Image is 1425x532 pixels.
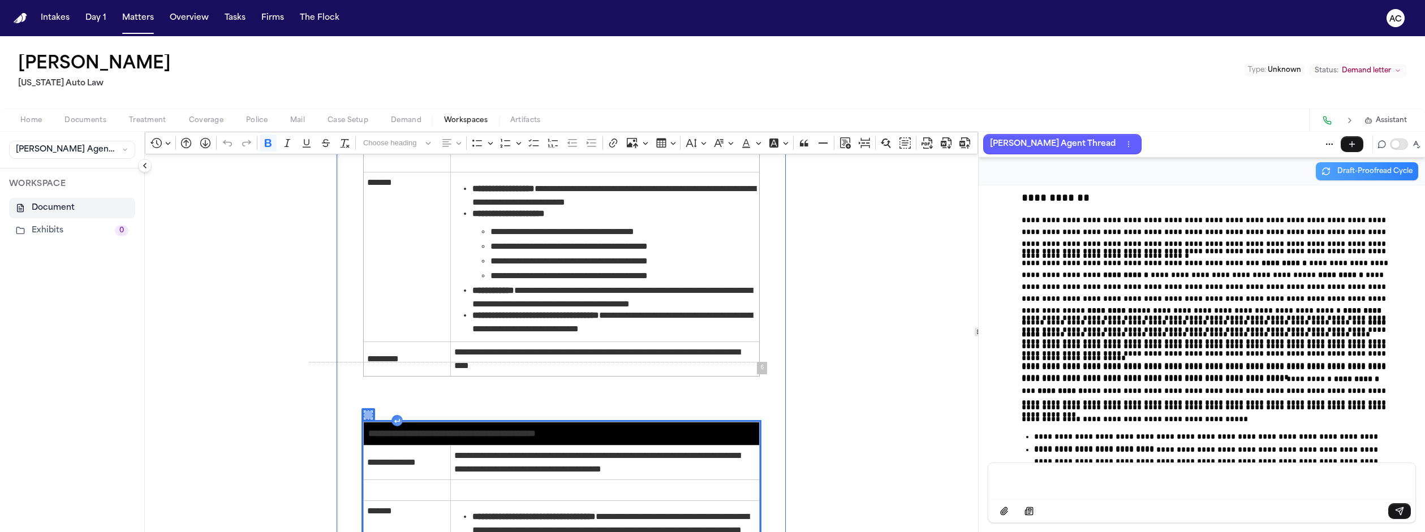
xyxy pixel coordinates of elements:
span: Police [246,116,268,125]
button: Toggle proofreading mode [1390,139,1408,150]
button: Collapse sidebar [138,159,152,172]
button: Attach files [993,503,1015,519]
span: Type : [1248,67,1266,73]
span: Artifacts [510,116,541,125]
button: [PERSON_NAME] Agent Demand [9,141,135,159]
button: Assistant [1364,116,1407,125]
h2: [US_STATE] Auto Law [18,77,175,90]
button: Send message [1388,503,1411,519]
span: Documents [64,116,106,125]
button: Intakes [36,8,74,28]
span: Workspaces [444,116,488,125]
a: Home [14,13,27,24]
span: Demand [391,116,421,125]
span: 0 [115,225,128,236]
div: Editor toolbar [145,132,978,154]
p: WORKSPACE [9,178,135,191]
button: Change status from Demand letter [1309,64,1407,77]
button: Edit matter name [18,54,171,75]
button: [PERSON_NAME] Agent ThreadThread actions [983,134,1142,154]
div: Message input [988,463,1415,499]
button: Document [9,198,135,218]
button: Matters [118,8,158,28]
span: Home [20,116,42,125]
button: Exhibits0 [9,220,135,241]
span: Treatment [129,116,166,125]
span: Unknown [1268,67,1301,73]
span: Case Setup [328,116,368,125]
img: Finch Logo [14,13,27,24]
button: Day 1 [81,8,111,28]
button: Thread actions [1122,138,1135,150]
button: Select demand example [1018,503,1040,519]
span: Assistant [1376,116,1407,125]
button: Edit Type: Unknown [1245,64,1305,76]
button: Firms [257,8,289,28]
button: Make a Call [1319,113,1335,128]
span: Choose heading [363,136,422,150]
h1: [PERSON_NAME] [18,54,171,75]
button: Draft-Proofread Cycle [1316,162,1418,180]
button: Heading [358,135,436,152]
button: Overview [165,8,213,28]
button: Tasks [220,8,250,28]
span: Status: [1315,66,1338,75]
button: The Flock [295,8,344,28]
span: Demand letter [1342,66,1391,75]
button: More threads [1323,137,1336,151]
span: Coverage [189,116,223,125]
span: Draft-Proofread Cycle [1337,167,1413,176]
span: Mail [290,116,305,125]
